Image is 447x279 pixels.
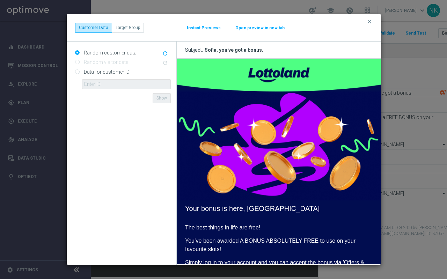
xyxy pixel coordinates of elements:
p: The best things in life are free! [8,165,196,173]
p: You’ve been awarded A BONUS ABSOLUTELY FREE to use on your favourite slots! [8,178,196,195]
i: refresh [162,50,168,57]
span: Subject: [185,47,205,53]
button: clear [366,19,374,25]
input: Enter ID [82,79,171,89]
div: Sofia, you've got a bonus. [205,47,263,53]
button: Show [153,93,171,103]
button: Instant Previews [186,25,221,31]
div: ... [75,23,144,32]
button: Customer Data [75,23,112,32]
p: Your bonus is here, [GEOGRAPHIC_DATA] [8,145,196,155]
label: Random customer data [82,50,137,56]
button: refresh [161,50,171,58]
p: Simply log in to your account and you can accept the bonus via 'Offers & Rewards' section in 'My ... [8,200,196,216]
button: Target Group [112,23,144,32]
label: Random visitor data [82,59,129,65]
i: clear [367,19,372,24]
label: Data for customer ID: [82,69,131,75]
button: Open preview in new tab [235,25,285,31]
